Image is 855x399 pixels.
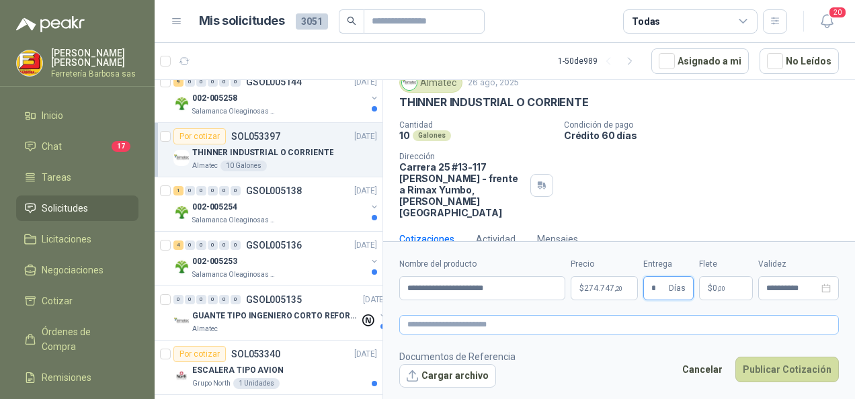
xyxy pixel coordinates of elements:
div: 0 [185,295,195,304]
div: Almatec [399,73,462,93]
p: Salamanca Oleaginosas SAS [192,269,277,280]
a: Remisiones [16,365,138,390]
span: Inicio [42,108,63,123]
span: $ [708,284,712,292]
span: search [347,16,356,26]
div: 0 [196,186,206,195]
div: Por cotizar [173,128,226,144]
p: SOL053340 [231,349,280,359]
div: 10 Galones [220,161,267,171]
p: $274.747,20 [571,276,638,300]
label: Nombre del producto [399,258,565,271]
p: 002-005254 [192,201,237,214]
button: No Leídos [760,48,839,74]
div: Cotizaciones [399,232,454,247]
button: Asignado a mi [651,48,749,74]
span: ,00 [717,285,725,292]
a: 1 0 0 0 0 0 GSOL005138[DATE] Company Logo002-005254Salamanca Oleaginosas SAS [173,183,380,226]
p: [DATE] [363,294,386,306]
p: GUANTE TIPO INGENIERO CORTO REFORZADO [192,310,360,322]
button: Publicar Cotización [735,357,839,382]
p: Crédito 60 días [564,130,850,141]
p: Documentos de Referencia [399,349,516,364]
a: Órdenes de Compra [16,319,138,359]
span: Solicitudes [42,201,88,216]
img: Company Logo [17,50,42,76]
a: Por cotizarSOL053397[DATE] Company LogoTHINNER INDUSTRIAL O CORRIENTEAlmatec10 Galones [155,123,382,177]
div: 0 [196,77,206,87]
span: Tareas [42,170,71,185]
div: 0 [219,77,229,87]
a: Por cotizarSOL053340[DATE] Company LogoESCALERA TIPO AVIONGrupo North1 Unidades [155,341,382,395]
div: 9 [173,77,184,87]
img: Company Logo [173,367,190,384]
a: Negociaciones [16,257,138,283]
p: [PERSON_NAME] [PERSON_NAME] [51,48,138,67]
p: Salamanca Oleaginosas SAS [192,215,277,226]
a: Licitaciones [16,226,138,252]
p: [DATE] [354,76,377,89]
a: Chat17 [16,134,138,159]
div: 0 [219,240,229,250]
p: GSOL005136 [246,240,302,250]
p: Carrera 25 #13-117 [PERSON_NAME] - frente a Rimax Yumbo , [PERSON_NAME][GEOGRAPHIC_DATA] [399,161,525,218]
label: Validez [758,258,839,271]
p: SOL053397 [231,132,280,141]
p: $ 0,00 [699,276,753,300]
span: 20 [828,6,847,19]
span: 3051 [296,13,328,30]
span: ,20 [614,285,622,292]
div: 0 [219,295,229,304]
a: 9 0 0 0 0 0 GSOL005144[DATE] Company Logo002-005258Salamanca Oleaginosas SAS [173,74,380,117]
img: Company Logo [173,150,190,166]
span: Cotizar [42,294,73,308]
p: Grupo North [192,378,231,389]
a: 0 0 0 0 0 0 GSOL005135[DATE] Company LogoGUANTE TIPO INGENIERO CORTO REFORZADOAlmatec [173,292,389,335]
a: Solicitudes [16,195,138,221]
p: 26 ago, 2025 [468,77,519,89]
a: Tareas [16,165,138,190]
p: Cantidad [399,120,553,130]
span: Licitaciones [42,232,91,247]
div: 0 [219,186,229,195]
p: [DATE] [354,348,377,361]
p: GSOL005138 [246,186,302,195]
span: Órdenes de Compra [42,324,126,354]
label: Flete [699,258,753,271]
p: ESCALERA TIPO AVION [192,364,284,377]
p: Almatec [192,324,218,335]
p: Salamanca Oleaginosas SAS [192,106,277,117]
div: Por cotizar [173,346,226,362]
div: 0 [231,295,241,304]
div: Actividad [476,232,516,247]
img: Company Logo [173,95,190,112]
p: THINNER INDUSTRIAL O CORRIENTE [399,95,589,109]
img: Company Logo [173,259,190,275]
div: 4 [173,240,184,250]
p: 10 [399,130,410,141]
p: GSOL005135 [246,295,302,304]
p: [DATE] [354,130,377,143]
img: Company Logo [173,204,190,220]
h1: Mis solicitudes [199,11,285,31]
div: 0 [196,295,206,304]
div: Galones [413,130,451,141]
a: Inicio [16,103,138,128]
img: Company Logo [173,313,190,329]
a: 4 0 0 0 0 0 GSOL005136[DATE] Company Logo002-005253Salamanca Oleaginosas SAS [173,237,380,280]
label: Entrega [643,258,694,271]
div: 1 - 50 de 989 [558,50,641,72]
button: Cargar archivo [399,364,496,388]
div: 0 [196,240,206,250]
div: 1 Unidades [233,378,280,389]
img: Company Logo [402,75,417,90]
div: 0 [185,77,195,87]
div: 0 [208,295,218,304]
p: Ferretería Barbosa sas [51,70,138,78]
p: 002-005258 [192,92,237,105]
span: 274.747 [584,284,622,292]
div: 0 [208,77,218,87]
p: Dirección [399,152,525,161]
button: Cancelar [675,357,730,382]
img: Logo peakr [16,16,85,32]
